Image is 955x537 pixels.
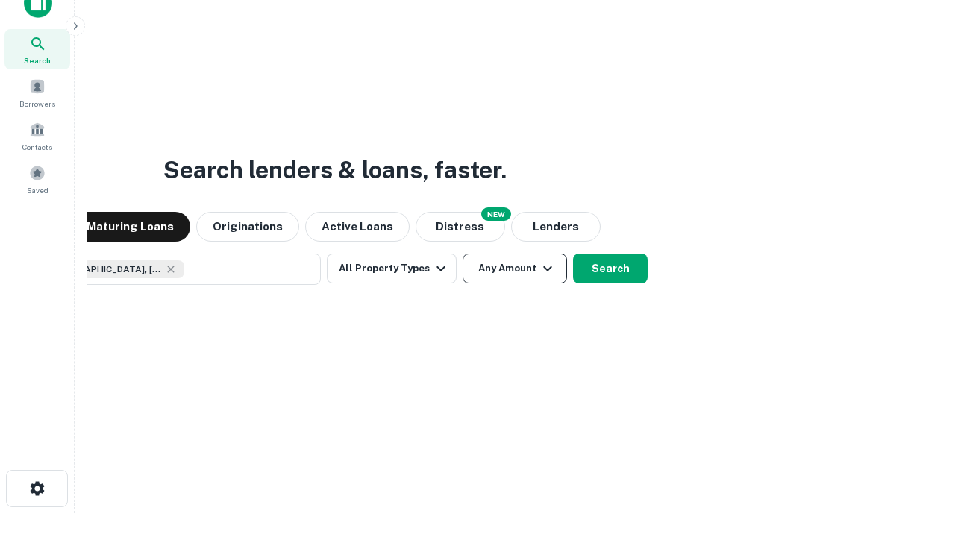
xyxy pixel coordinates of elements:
span: Search [24,54,51,66]
a: Contacts [4,116,70,156]
button: Any Amount [463,254,567,283]
a: Search [4,29,70,69]
button: Originations [196,212,299,242]
button: Maturing Loans [70,212,190,242]
button: Search distressed loans with lien and other non-mortgage details. [416,212,505,242]
div: NEW [481,207,511,221]
button: All Property Types [327,254,457,283]
iframe: Chat Widget [880,418,955,489]
a: Saved [4,159,70,199]
span: Borrowers [19,98,55,110]
span: Saved [27,184,48,196]
button: Search [573,254,648,283]
h3: Search lenders & loans, faster. [163,152,507,188]
span: Contacts [22,141,52,153]
button: [GEOGRAPHIC_DATA], [GEOGRAPHIC_DATA], [GEOGRAPHIC_DATA] [22,254,321,285]
span: [GEOGRAPHIC_DATA], [GEOGRAPHIC_DATA], [GEOGRAPHIC_DATA] [50,263,162,276]
button: Lenders [511,212,601,242]
button: Active Loans [305,212,410,242]
a: Borrowers [4,72,70,113]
